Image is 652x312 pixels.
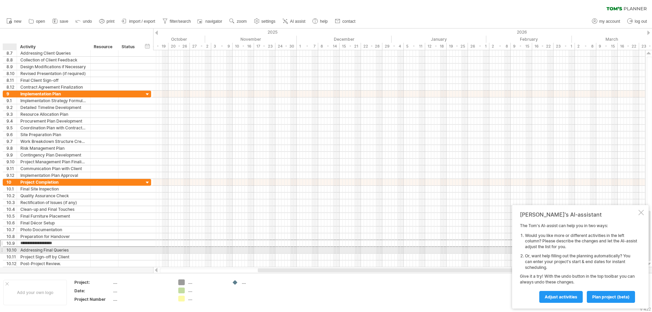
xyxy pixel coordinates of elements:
[20,165,87,172] div: Communication Plan with Client
[205,19,222,24] span: navigator
[20,206,87,213] div: Clean-up and Final Touches
[74,17,94,26] a: undo
[20,57,87,63] div: Collection of Client Feedback
[20,159,87,165] div: Project Management Plan Finalization
[311,17,330,26] a: help
[20,172,87,179] div: Implementation Plan Approval
[6,131,17,138] div: 9.6
[20,145,87,151] div: Risk Management Plan
[3,280,67,305] div: Add your own logo
[6,111,17,117] div: 9.3
[361,43,382,50] div: 22 - 28
[592,294,630,299] span: plan project (beta)
[120,17,157,26] a: import / export
[51,17,70,26] a: save
[161,17,193,26] a: filter/search
[6,206,17,213] div: 10.4
[94,43,114,50] div: Resource
[318,43,340,50] div: 8 - 14
[6,145,17,151] div: 9.8
[20,226,87,233] div: Photo Documentation
[20,199,87,206] div: Rectification of Issues (if any)
[196,17,224,26] a: navigator
[6,199,17,206] div: 10.3
[254,43,275,50] div: 17 - 23
[168,43,190,50] div: 20 - 26
[6,186,17,192] div: 10.1
[297,36,392,43] div: December 2025
[554,43,575,50] div: 23 - 1
[20,192,87,199] div: Quality Assurance Check
[74,279,112,285] div: Project:
[20,50,87,56] div: Addressing Client Queries
[320,19,328,24] span: help
[618,43,639,50] div: 16 - 22
[382,43,404,50] div: 29 - 4
[297,43,318,50] div: 1 - 7
[626,17,649,26] a: log out
[237,19,247,24] span: zoom
[447,43,468,50] div: 19 - 25
[20,260,87,267] div: Post-Project Review.
[532,43,554,50] div: 16 - 22
[20,97,87,104] div: Implementation Strategy Formulation
[404,43,425,50] div: 5 - 11
[20,131,87,138] div: Site Preparation Plan
[525,253,637,270] li: Or, want help filling out the planning automatically? You can enter your project's start & end da...
[252,17,277,26] a: settings
[6,254,17,260] div: 10.11
[6,159,17,165] div: 9.10
[20,213,87,219] div: Final Furniture Placement
[170,19,191,24] span: filter/search
[107,19,114,24] span: print
[640,307,651,312] div: v 422
[6,247,17,253] div: 10.10
[6,260,17,267] div: 10.12
[392,36,486,43] div: January 2026
[211,43,233,50] div: 3 - 9
[6,152,17,158] div: 9.9
[20,118,87,124] div: Procurement Plan Development
[20,152,87,158] div: Contingency Plan Development
[20,70,87,77] div: Revised Presentation (if required)
[97,17,116,26] a: print
[281,17,307,26] a: AI assist
[6,179,17,185] div: 10
[511,43,532,50] div: 9 - 15
[242,279,279,285] div: ....
[6,240,17,246] div: 10.9
[5,17,23,26] a: new
[20,125,87,131] div: Coordination Plan with Contractors
[113,279,170,285] div: ....
[129,19,155,24] span: import / export
[290,19,305,24] span: AI assist
[635,19,647,24] span: log out
[6,84,17,90] div: 8.12
[147,43,168,50] div: 13 - 19
[599,19,620,24] span: my account
[590,17,622,26] a: my account
[6,70,17,77] div: 8.10
[6,50,17,56] div: 8.7
[20,104,87,111] div: Detailed Timeline Development
[188,288,225,293] div: ....
[275,43,297,50] div: 24 - 30
[340,43,361,50] div: 15 - 21
[6,226,17,233] div: 10.7
[6,192,17,199] div: 10.2
[261,19,275,24] span: settings
[6,91,17,97] div: 9
[468,43,489,50] div: 26 - 1
[525,233,637,250] li: Would you like more or different activities in the left column? Please describe the changes and l...
[20,111,87,117] div: Resource Allocation Plan
[520,211,637,218] div: [PERSON_NAME]'s AI-assistant
[74,288,112,294] div: Date:
[575,43,596,50] div: 2 - 8
[425,43,447,50] div: 12 - 18
[113,288,170,294] div: ....
[233,43,254,50] div: 10 - 16
[333,17,358,26] a: contact
[6,97,17,104] div: 9.1
[587,291,635,303] a: plan project (beta)
[190,43,211,50] div: 27 - 2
